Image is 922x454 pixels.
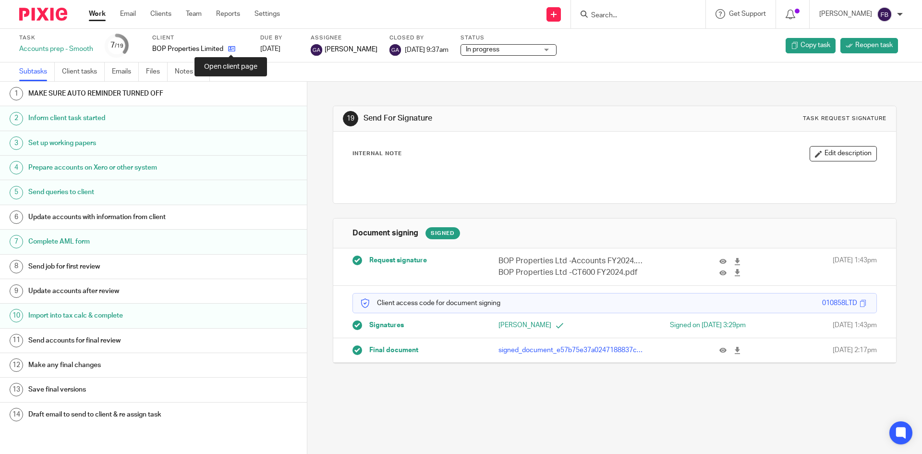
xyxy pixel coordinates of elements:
span: Request signature [369,256,427,265]
h1: Send For Signature [364,113,635,123]
small: /19 [115,43,123,49]
div: 2 [10,112,23,125]
div: Signed [425,227,460,239]
a: Team [186,9,202,19]
p: BOP Properties Ltd -Accounts FY2024.pdf [498,256,643,267]
div: 4 [10,161,23,174]
span: In progress [466,46,499,53]
div: 5 [10,186,23,199]
div: 11 [10,334,23,347]
span: Copy task [801,40,830,50]
div: 6 [10,210,23,224]
div: Accounts prep - Smooth [19,44,93,54]
h1: Update accounts with information from client [28,210,208,224]
span: [DATE] 1:43pm [833,256,877,278]
div: 12 [10,358,23,372]
p: Internal Note [352,150,402,158]
p: Client access code for document signing [360,298,500,308]
span: [DATE] 2:17pm [833,345,877,355]
div: 010858LTD [822,298,857,308]
a: Notes (0) [175,62,210,81]
h1: Import into tax calc & complete [28,308,208,323]
a: Client tasks [62,62,105,81]
div: 9 [10,284,23,298]
div: 1 [10,87,23,100]
h1: Update accounts after review [28,284,208,298]
p: BOP Properties Ltd -CT600 FY2024.pdf [498,267,643,278]
img: svg%3E [877,7,892,22]
div: 14 [10,408,23,421]
img: Pixie [19,8,67,21]
div: 13 [10,383,23,396]
a: Reports [216,9,240,19]
img: svg%3E [389,44,401,56]
span: Final document [369,345,418,355]
p: signed_document_e57b75e37a0247188837ca55d942c4fb.pdf [498,345,643,355]
label: Client [152,34,248,42]
label: Due by [260,34,299,42]
span: Get Support [729,11,766,17]
a: Files [146,62,168,81]
h1: Inform client task started [28,111,208,125]
h1: Document signing [352,228,418,238]
label: Assignee [311,34,377,42]
h1: Send queries to client [28,185,208,199]
p: BOP Properties Limited [152,44,223,54]
a: Subtasks [19,62,55,81]
label: Closed by [389,34,449,42]
span: Reopen task [855,40,893,50]
span: [PERSON_NAME] [325,45,377,54]
div: Signed on [DATE] 3:29pm [630,320,746,330]
a: Copy task [786,38,836,53]
a: Audit logs [217,62,254,81]
h1: MAKE SURE AUTO REMINDER TURNED OFF [28,86,208,101]
p: [PERSON_NAME] [819,9,872,19]
button: Edit description [810,146,877,161]
a: Emails [112,62,139,81]
h1: Send job for first review [28,259,208,274]
label: Status [461,34,557,42]
span: Signatures [369,320,404,330]
div: 10 [10,309,23,322]
a: Clients [150,9,171,19]
div: 19 [343,111,358,126]
h1: Make any final changes [28,358,208,372]
a: Email [120,9,136,19]
a: Reopen task [840,38,898,53]
h1: Complete AML form [28,234,208,249]
a: Work [89,9,106,19]
h1: Draft email to send to client & re assign task [28,407,208,422]
h1: Save final versions [28,382,208,397]
input: Search [590,12,677,20]
div: 8 [10,260,23,273]
div: 7 [110,40,123,51]
div: 7 [10,235,23,248]
img: svg%3E [311,44,322,56]
label: Task [19,34,93,42]
div: Task request signature [803,115,886,123]
div: [DATE] [260,44,299,54]
span: [DATE] 9:37am [405,46,449,53]
h1: Send accounts for final review [28,333,208,348]
h1: Set up working papers [28,136,208,150]
a: Settings [255,9,280,19]
h1: Prepare accounts on Xero or other system [28,160,208,175]
p: [PERSON_NAME] [498,320,615,330]
div: 3 [10,136,23,150]
span: [DATE] 1:43pm [833,320,877,330]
